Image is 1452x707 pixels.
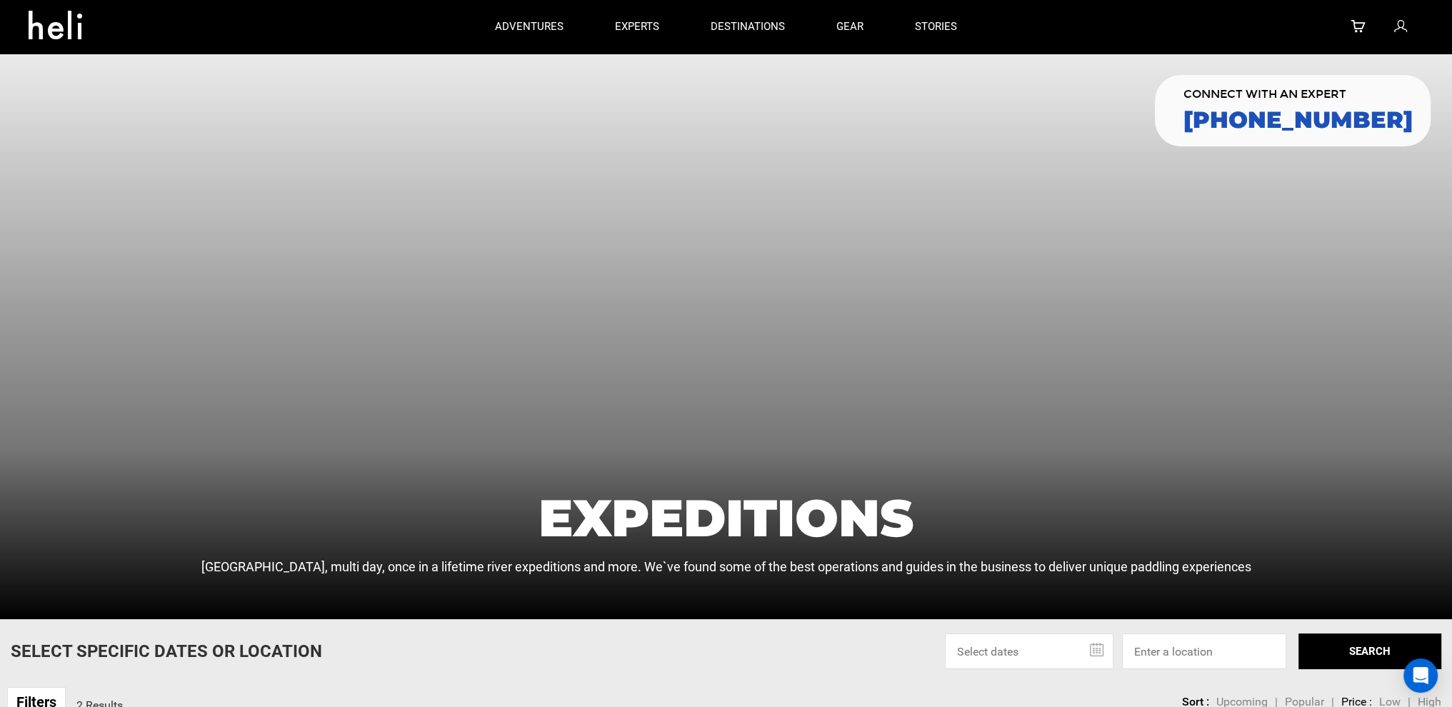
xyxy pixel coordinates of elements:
[1403,658,1438,693] div: Open Intercom Messenger
[1183,89,1413,100] span: CONNECT WITH AN EXPERT
[1183,107,1413,133] a: [PHONE_NUMBER]
[1298,633,1441,669] button: SEARCH
[615,19,659,34] p: experts
[201,492,1251,543] h1: Expeditions
[711,19,785,34] p: destinations
[201,558,1251,576] p: [GEOGRAPHIC_DATA], multi day, once in a lifetime river expeditions and more. We`ve found some of ...
[1122,633,1286,669] input: Enter a location
[495,19,564,34] p: adventures
[945,633,1113,669] input: Select dates
[11,639,322,663] p: Select Specific Dates Or Location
